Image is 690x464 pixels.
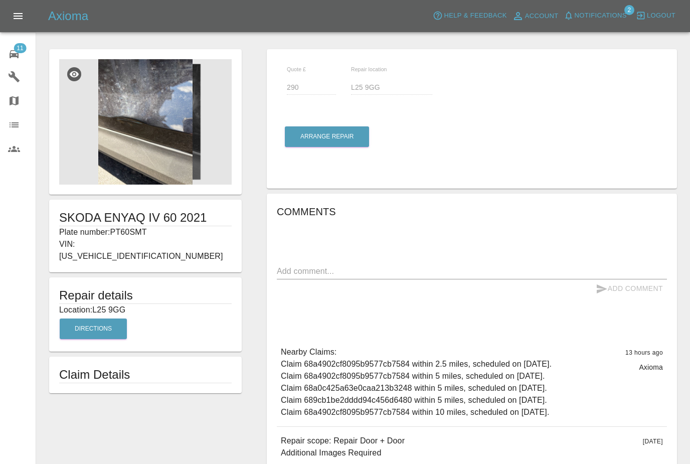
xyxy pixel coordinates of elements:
[624,5,634,15] span: 2
[643,438,663,445] span: [DATE]
[59,59,232,185] img: 8ef02649-48b2-4d28-8960-27ff050eee2f
[59,367,232,383] h1: Claim Details
[59,226,232,238] p: Plate number: PT60SMT
[525,11,559,22] span: Account
[430,8,509,24] button: Help & Feedback
[287,66,306,72] span: Quote £
[575,10,627,22] span: Notifications
[59,304,232,316] p: Location: L25 9GG
[59,238,232,262] p: VIN: [US_VEHICLE_IDENTIFICATION_NUMBER]
[351,66,387,72] span: Repair location
[277,204,667,220] h6: Comments
[633,8,678,24] button: Logout
[59,287,232,303] h5: Repair details
[59,210,232,226] h1: SKODA ENYAQ IV 60 2021
[281,435,405,459] p: Repair scope: Repair Door + Door Additional Images Required
[625,349,663,356] span: 13 hours ago
[48,8,88,24] h5: Axioma
[444,10,506,22] span: Help & Feedback
[14,43,26,53] span: 11
[509,8,561,24] a: Account
[647,10,675,22] span: Logout
[6,4,30,28] button: Open drawer
[60,319,127,339] button: Directions
[281,346,552,418] p: Nearby Claims: Claim 68a4902cf8095b9577cb7584 within 2.5 miles, scheduled on [DATE]. Claim 68a490...
[285,126,369,147] button: Arrange Repair
[561,8,629,24] button: Notifications
[639,362,663,372] p: Axioma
